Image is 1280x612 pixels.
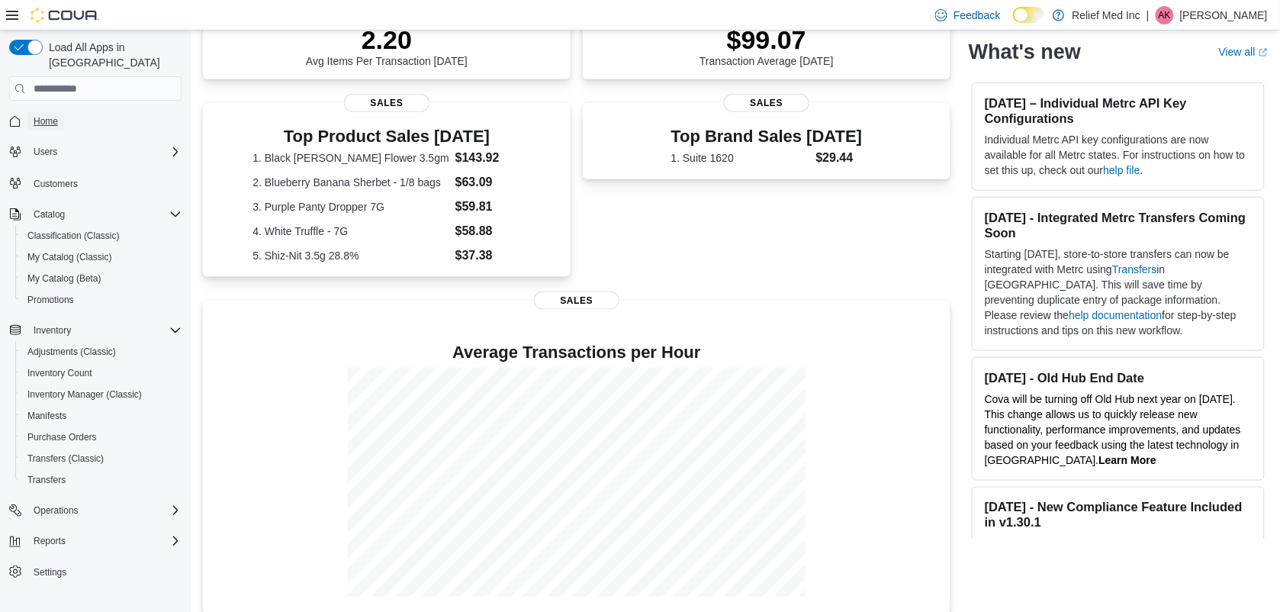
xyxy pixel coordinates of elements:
span: Transfers (Classic) [21,449,182,468]
button: Inventory Count [15,362,188,384]
span: Home [27,111,182,130]
dd: $29.44 [816,149,863,167]
span: Inventory [34,324,71,337]
a: Transfers [21,471,72,489]
span: Operations [34,504,79,517]
p: Starting [DATE], store-to-store transfers can now be integrated with Metrc using in [GEOGRAPHIC_D... [985,246,1252,338]
p: Relief Med Inc [1073,6,1140,24]
span: Inventory Count [21,364,182,382]
span: Users [34,146,57,158]
span: Manifests [27,410,66,422]
button: My Catalog (Beta) [15,268,188,289]
span: Users [27,143,182,161]
span: Customers [27,173,182,192]
a: Home [27,112,64,130]
span: Catalog [34,208,65,221]
button: Inventory Manager (Classic) [15,384,188,405]
span: Transfers [27,474,66,486]
span: Sales [534,292,619,310]
p: Individual Metrc API key configurations are now available for all Metrc states. For instructions ... [985,132,1252,178]
button: Adjustments (Classic) [15,341,188,362]
p: | [1147,6,1150,24]
h3: [DATE] – Individual Metrc API Key Configurations [985,95,1252,126]
button: Catalog [27,205,71,224]
a: View allExternal link [1219,46,1268,58]
a: help documentation [1069,309,1163,321]
button: Operations [27,501,85,520]
span: Classification (Classic) [21,227,182,245]
span: Sales [724,94,809,112]
a: Learn More [1099,454,1156,466]
h3: [DATE] - Old Hub End Date [985,370,1252,385]
span: AK [1159,6,1171,24]
button: Inventory [3,320,188,341]
button: Promotions [15,289,188,311]
button: Inventory [27,321,77,340]
dt: 2. Blueberry Banana Sherbet - 1/8 bags [252,175,449,190]
a: Manifests [21,407,72,425]
span: Inventory Manager (Classic) [27,388,142,401]
span: Purchase Orders [27,431,97,443]
span: Customers [34,178,78,190]
button: Home [3,110,188,132]
span: Transfers [21,471,182,489]
span: Manifests [21,407,182,425]
span: My Catalog (Classic) [21,248,182,266]
p: 2.20 [306,24,468,55]
dt: 1. Black [PERSON_NAME] Flower 3.5gm [252,150,449,166]
button: Users [3,141,188,163]
span: Feedback [954,8,1000,23]
span: My Catalog (Beta) [27,272,101,285]
button: Transfers [15,469,188,491]
span: Inventory Count [27,367,92,379]
dd: $37.38 [455,246,521,265]
h3: Top Product Sales [DATE] [252,127,520,146]
h3: Top Brand Sales [DATE] [671,127,863,146]
h3: [DATE] - Integrated Metrc Transfers Coming Soon [985,210,1252,240]
button: Users [27,143,63,161]
span: Promotions [27,294,74,306]
a: My Catalog (Classic) [21,248,118,266]
button: My Catalog (Classic) [15,246,188,268]
a: Classification (Classic) [21,227,126,245]
a: Transfers [1112,263,1157,275]
p: $99.07 [699,24,834,55]
a: Transfers (Classic) [21,449,110,468]
dd: $59.81 [455,198,521,216]
div: Transaction Average [DATE] [699,24,834,67]
button: Operations [3,500,188,521]
span: Promotions [21,291,182,309]
span: Sales [344,94,429,112]
button: Reports [27,532,72,550]
input: Dark Mode [1013,7,1045,23]
span: Home [34,115,58,127]
span: Adjustments (Classic) [27,346,116,358]
button: Catalog [3,204,188,225]
span: Inventory [27,321,182,340]
span: My Catalog (Classic) [27,251,112,263]
span: My Catalog (Beta) [21,269,182,288]
p: [PERSON_NAME] [1180,6,1268,24]
a: Settings [27,563,72,581]
a: Inventory Count [21,364,98,382]
h3: [DATE] - New Compliance Feature Included in v1.30.1 [985,500,1252,530]
dt: 1. Suite 1620 [671,150,810,166]
button: Purchase Orders [15,427,188,448]
span: Catalog [27,205,182,224]
span: Adjustments (Classic) [21,343,182,361]
div: Alyz Khowaja [1156,6,1174,24]
div: Avg Items Per Transaction [DATE] [306,24,468,67]
span: Cova will be turning off Old Hub next year on [DATE]. This change allows us to quickly release ne... [985,393,1241,466]
button: Settings [3,561,188,583]
a: help file [1104,164,1140,176]
button: Manifests [15,405,188,427]
button: Classification (Classic) [15,225,188,246]
span: Load All Apps in [GEOGRAPHIC_DATA] [43,40,182,70]
span: Settings [34,566,66,578]
img: Cova [31,8,99,23]
button: Transfers (Classic) [15,448,188,469]
button: Customers [3,172,188,194]
a: Customers [27,175,84,193]
span: Transfers (Classic) [27,453,104,465]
